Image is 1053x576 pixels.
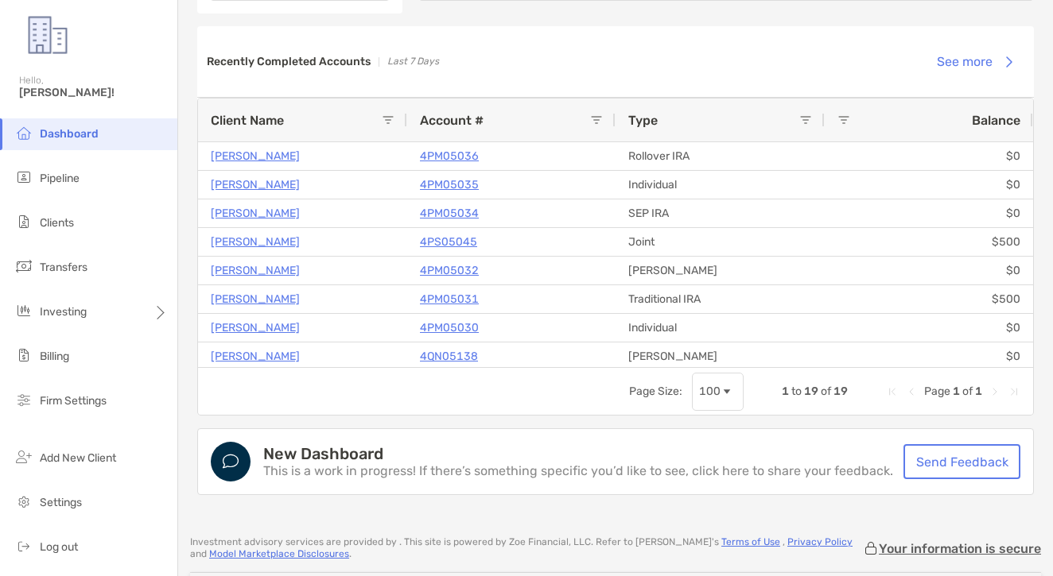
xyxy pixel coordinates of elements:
p: 4PM05031 [420,289,479,309]
div: [PERSON_NAME] [616,342,825,370]
button: See more [924,44,1024,79]
span: [PERSON_NAME]! [19,86,168,99]
div: Individual [616,171,825,199]
img: billing icon [14,346,33,365]
a: [PERSON_NAME] [211,175,300,195]
div: $0 [825,314,1033,342]
div: $0 [825,142,1033,170]
div: $0 [825,257,1033,284]
img: settings icon [14,492,33,511]
div: Previous Page [905,385,918,398]
div: Individual [616,314,825,342]
a: 4PS05045 [420,232,477,252]
div: Next Page [989,385,1001,398]
a: [PERSON_NAME] [211,346,300,366]
span: 1 [782,385,789,398]
img: dashboard icon [14,123,33,142]
a: Model Marketplace Disclosures [209,548,349,559]
span: Page [924,385,950,398]
span: Log out [40,540,78,554]
div: Page Size [692,373,744,411]
span: Balance [972,113,1020,128]
div: SEP IRA [616,199,825,227]
a: 4PM05032 [420,261,479,280]
span: Add New Client [40,451,116,465]
a: [PERSON_NAME] [211,261,300,280]
span: 1 [953,385,960,398]
a: 4PM05036 [420,146,479,166]
span: to [791,385,802,398]
div: $0 [825,342,1033,370]
p: This is a work in progress! If there’s something specific you’d like to see, click here to share ... [263,465,893,477]
img: logout icon [14,536,33,555]
span: 19 [833,385,848,398]
div: Joint [616,228,825,256]
img: firm-settings icon [14,390,33,409]
img: pipeline icon [14,168,33,187]
div: $500 [825,228,1033,256]
a: Privacy Policy [787,536,853,547]
a: 4PM05030 [420,318,479,338]
a: Terms of Use [721,536,780,547]
div: Traditional IRA [616,285,825,313]
span: 19 [804,385,818,398]
span: of [962,385,973,398]
span: of [821,385,831,398]
a: [PERSON_NAME] [211,318,300,338]
div: Page Size: [629,385,682,398]
p: Investment advisory services are provided by . This site is powered by Zoe Financial, LLC. Refer ... [190,536,863,560]
a: 4PM05034 [420,203,479,223]
span: Clients [40,216,74,230]
img: Zoe Logo [19,6,76,64]
img: transfers icon [14,257,33,276]
a: 4PM05035 [420,175,479,195]
a: [PERSON_NAME] [211,203,300,223]
a: [PERSON_NAME] [211,289,300,309]
a: [PERSON_NAME] [211,232,300,252]
div: [PERSON_NAME] [616,257,825,284]
div: $500 [825,285,1033,313]
span: Account # [420,113,484,128]
span: Pipeline [40,172,80,185]
h4: New Dashboard [263,446,893,462]
p: Your information is secure [879,541,1041,556]
div: $0 [825,199,1033,227]
img: clients icon [14,212,33,231]
div: Rollover IRA [616,142,825,170]
span: Client Name [211,113,284,128]
span: Investing [40,305,87,319]
img: add_new_client icon [14,447,33,466]
a: [PERSON_NAME] [211,146,300,166]
img: investing icon [14,301,33,320]
span: Dashboard [40,127,99,141]
span: 1 [975,385,982,398]
span: Transfers [40,261,87,274]
span: Type [628,113,658,128]
p: Last 7 Days [387,52,439,72]
div: First Page [886,385,899,398]
div: $0 [825,171,1033,199]
span: Firm Settings [40,394,107,408]
div: Last Page [1008,385,1020,398]
a: 4QN05138 [420,346,478,366]
span: Billing [40,350,69,363]
h3: Recently Completed Accounts [207,55,371,68]
span: Settings [40,496,82,509]
a: Send Feedback [903,444,1020,479]
div: 100 [699,385,721,398]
